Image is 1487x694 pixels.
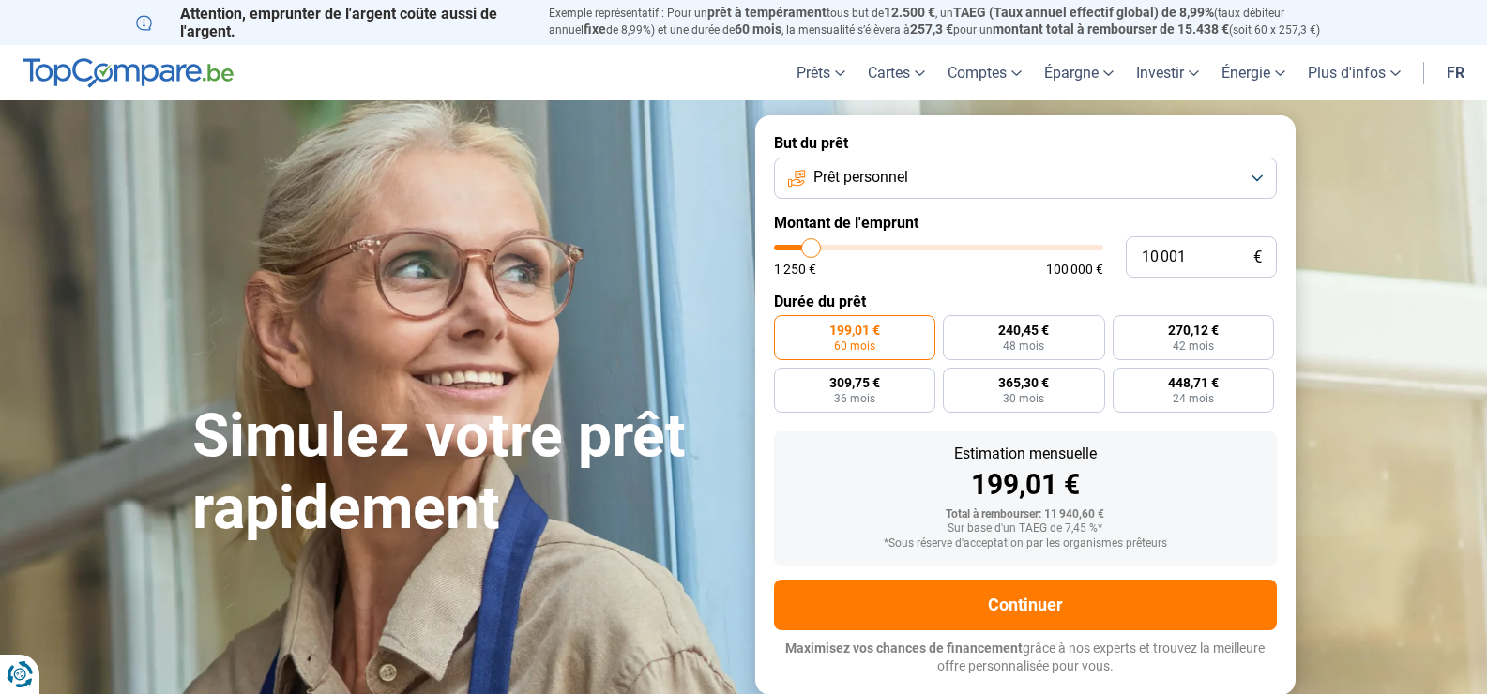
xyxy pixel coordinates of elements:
[774,134,1277,152] label: But du prêt
[936,45,1033,100] a: Comptes
[789,537,1262,551] div: *Sous réserve d'acceptation par les organismes prêteurs
[1003,340,1044,352] span: 48 mois
[1033,45,1125,100] a: Épargne
[549,5,1352,38] p: Exemple représentatif : Pour un tous but de , un (taux débiteur annuel de 8,99%) et une durée de ...
[774,214,1277,232] label: Montant de l'emprunt
[1168,324,1219,337] span: 270,12 €
[1173,393,1214,404] span: 24 mois
[993,22,1229,37] span: montant total à rembourser de 15.438 €
[23,58,234,88] img: TopCompare
[774,158,1277,199] button: Prêt personnel
[789,471,1262,499] div: 199,01 €
[998,324,1049,337] span: 240,45 €
[774,263,816,276] span: 1 250 €
[735,22,781,37] span: 60 mois
[1210,45,1297,100] a: Énergie
[1003,393,1044,404] span: 30 mois
[707,5,827,20] span: prêt à tempérament
[774,293,1277,310] label: Durée du prêt
[813,167,908,188] span: Prêt personnel
[789,522,1262,536] div: Sur base d'un TAEG de 7,45 %*
[998,376,1049,389] span: 365,30 €
[884,5,935,20] span: 12.500 €
[1297,45,1412,100] a: Plus d'infos
[785,45,857,100] a: Prêts
[1435,45,1476,100] a: fr
[857,45,936,100] a: Cartes
[1173,340,1214,352] span: 42 mois
[789,446,1262,461] div: Estimation mensuelle
[910,22,953,37] span: 257,3 €
[1125,45,1210,100] a: Investir
[785,641,1023,656] span: Maximisez vos chances de financement
[834,340,875,352] span: 60 mois
[1253,249,1262,265] span: €
[953,5,1214,20] span: TAEG (Taux annuel effectif global) de 8,99%
[192,400,733,545] h1: Simulez votre prêt rapidement
[829,324,880,337] span: 199,01 €
[1046,263,1103,276] span: 100 000 €
[136,5,526,40] p: Attention, emprunter de l'argent coûte aussi de l'argent.
[789,508,1262,521] div: Total à rembourser: 11 940,60 €
[584,22,606,37] span: fixe
[834,393,875,404] span: 36 mois
[1168,376,1219,389] span: 448,71 €
[774,580,1277,630] button: Continuer
[774,640,1277,676] p: grâce à nos experts et trouvez la meilleure offre personnalisée pour vous.
[829,376,880,389] span: 309,75 €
